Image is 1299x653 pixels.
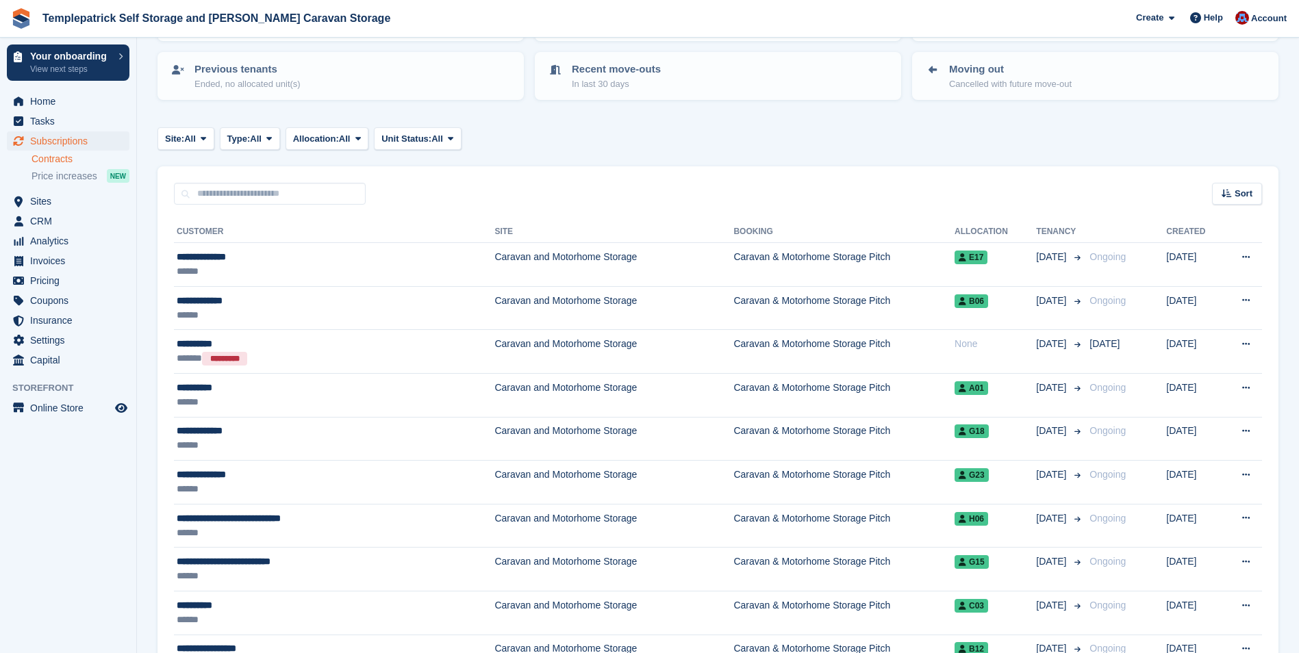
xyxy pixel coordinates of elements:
[7,92,129,111] a: menu
[494,504,733,548] td: Caravan and Motorhome Storage
[7,331,129,350] a: menu
[286,127,369,150] button: Allocation: All
[1089,556,1126,567] span: Ongoing
[30,231,112,251] span: Analytics
[1036,337,1069,351] span: [DATE]
[1235,187,1252,201] span: Sort
[733,548,955,591] td: Caravan & Motorhome Storage Pitch
[7,271,129,290] a: menu
[494,461,733,504] td: Caravan and Motorhome Storage
[1136,11,1163,25] span: Create
[949,77,1072,91] p: Cancelled with future move-out
[30,331,112,350] span: Settings
[1166,548,1222,591] td: [DATE]
[381,132,431,146] span: Unit Status:
[1089,251,1126,262] span: Ongoing
[913,53,1277,99] a: Moving out Cancelled with future move-out
[7,350,129,370] a: menu
[227,132,251,146] span: Type:
[955,381,988,395] span: A01
[30,112,112,131] span: Tasks
[494,373,733,417] td: Caravan and Motorhome Storage
[494,548,733,591] td: Caravan and Motorhome Storage
[1166,591,1222,635] td: [DATE]
[1089,513,1126,524] span: Ongoing
[1235,11,1249,25] img: Leigh
[733,417,955,461] td: Caravan & Motorhome Storage Pitch
[955,512,988,526] span: H06
[107,169,129,183] div: NEW
[194,62,301,77] p: Previous tenants
[30,350,112,370] span: Capital
[1036,511,1069,526] span: [DATE]
[1036,424,1069,438] span: [DATE]
[1036,554,1069,569] span: [DATE]
[250,132,262,146] span: All
[1036,598,1069,613] span: [DATE]
[1166,417,1222,461] td: [DATE]
[733,221,955,243] th: Booking
[431,132,443,146] span: All
[113,400,129,416] a: Preview store
[1089,338,1120,349] span: [DATE]
[955,468,989,482] span: G23
[1204,11,1223,25] span: Help
[536,53,900,99] a: Recent move-outs In last 30 days
[7,112,129,131] a: menu
[955,555,989,569] span: G15
[12,381,136,395] span: Storefront
[30,398,112,418] span: Online Store
[494,417,733,461] td: Caravan and Motorhome Storage
[1089,295,1126,306] span: Ongoing
[7,44,129,81] a: Your onboarding View next steps
[30,311,112,330] span: Insurance
[1166,330,1222,374] td: [DATE]
[572,77,661,91] p: In last 30 days
[1036,221,1084,243] th: Tenancy
[174,221,494,243] th: Customer
[7,251,129,270] a: menu
[37,7,396,29] a: Templepatrick Self Storage and [PERSON_NAME] Caravan Storage
[1166,373,1222,417] td: [DATE]
[7,212,129,231] a: menu
[7,192,129,211] a: menu
[1166,221,1222,243] th: Created
[7,291,129,310] a: menu
[1166,286,1222,330] td: [DATE]
[733,591,955,635] td: Caravan & Motorhome Storage Pitch
[1089,469,1126,480] span: Ongoing
[949,62,1072,77] p: Moving out
[733,286,955,330] td: Caravan & Motorhome Storage Pitch
[30,212,112,231] span: CRM
[1166,461,1222,504] td: [DATE]
[7,231,129,251] a: menu
[1089,382,1126,393] span: Ongoing
[1036,250,1069,264] span: [DATE]
[1036,381,1069,395] span: [DATE]
[293,132,339,146] span: Allocation:
[30,251,112,270] span: Invoices
[1036,294,1069,308] span: [DATE]
[494,243,733,287] td: Caravan and Motorhome Storage
[7,311,129,330] a: menu
[955,294,988,308] span: B06
[184,132,196,146] span: All
[7,131,129,151] a: menu
[955,424,989,438] span: G18
[733,373,955,417] td: Caravan & Motorhome Storage Pitch
[31,153,129,166] a: Contracts
[955,221,1036,243] th: Allocation
[1251,12,1287,25] span: Account
[733,330,955,374] td: Caravan & Motorhome Storage Pitch
[955,599,988,613] span: C03
[165,132,184,146] span: Site:
[494,221,733,243] th: Site
[30,131,112,151] span: Subscriptions
[30,63,112,75] p: View next steps
[30,291,112,310] span: Coupons
[30,92,112,111] span: Home
[494,330,733,374] td: Caravan and Motorhome Storage
[194,77,301,91] p: Ended, no allocated unit(s)
[220,127,280,150] button: Type: All
[159,53,522,99] a: Previous tenants Ended, no allocated unit(s)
